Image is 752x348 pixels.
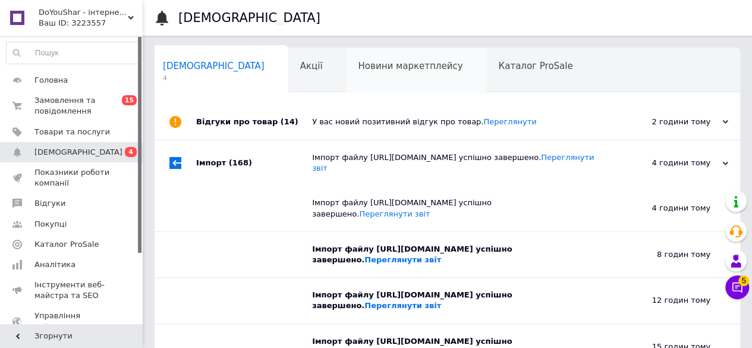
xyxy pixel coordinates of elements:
h1: [DEMOGRAPHIC_DATA] [178,11,320,25]
span: Покупці [34,219,67,230]
span: 15 [122,95,137,105]
div: 4 години тому [609,158,728,168]
span: (168) [229,158,252,167]
span: Новини маркетплейсу [358,61,462,71]
span: [DEMOGRAPHIC_DATA] [34,147,122,158]
div: У вас новий позитивний відгук про товар. [312,117,609,127]
span: Каталог ProSale [34,239,99,250]
span: Аналітика [34,259,75,270]
div: Імпорт файлу [URL][DOMAIN_NAME] успішно завершено. [312,197,591,219]
div: Імпорт файлу [URL][DOMAIN_NAME] успішно завершено. [312,152,609,174]
a: Переглянути звіт [364,255,441,264]
span: DoYouShar - інтернет-магазин товарів для свята [39,7,128,18]
span: [DEMOGRAPHIC_DATA] [163,61,265,71]
span: Відгуки [34,198,65,209]
span: Каталог ProSale [498,61,572,71]
div: 12 годин тому [591,278,740,323]
span: Акції [300,61,323,71]
span: Інструменти веб-майстра та SEO [34,280,110,301]
span: Товари та послуги [34,127,110,137]
span: 4 [125,147,137,157]
div: Імпорт файлу [URL][DOMAIN_NAME] успішно завершено. [312,290,591,311]
a: Переглянути [483,117,536,126]
span: Управління сайтом [34,311,110,332]
span: Замовлення та повідомлення [34,95,110,117]
div: 2 години тому [609,117,728,127]
span: (14) [281,117,298,126]
span: Показники роботи компанії [34,167,110,189]
span: 5 [738,275,749,286]
div: 8 годин тому [591,232,740,277]
a: Переглянути звіт [359,209,430,218]
div: Ваш ID: 3223557 [39,18,143,29]
span: Головна [34,75,68,86]
button: Чат з покупцем5 [725,275,749,299]
span: 4 [163,74,265,83]
div: Імпорт файлу [URL][DOMAIN_NAME] успішно завершено. [312,244,591,265]
div: Імпорт [196,140,312,186]
input: Пошук [7,42,140,64]
div: Відгуки про товар [196,104,312,140]
a: Переглянути звіт [364,301,441,310]
div: 4 години тому [591,186,740,231]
